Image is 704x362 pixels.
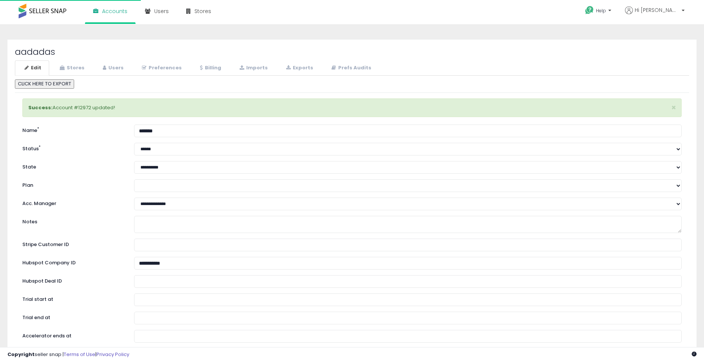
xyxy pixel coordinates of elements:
strong: Success: [28,104,53,111]
button: × [671,104,676,111]
a: Privacy Policy [96,351,129,358]
strong: Copyright [7,351,35,358]
div: Account #12972 updated! [22,98,682,117]
label: State [17,161,129,171]
a: Stores [50,60,92,76]
span: Users [154,7,169,15]
span: Hi [PERSON_NAME] [635,6,679,14]
label: Name [17,125,129,134]
div: seller snap | | [7,351,129,358]
label: Acc. Manager [17,198,129,207]
a: Exports [276,60,321,76]
label: Trial start at [17,293,129,303]
label: Accelerator ends at [17,330,129,340]
a: Preferences [132,60,190,76]
label: Notes [17,216,129,226]
i: Get Help [585,6,594,15]
label: Trial end at [17,312,129,321]
label: Hubspot Deal ID [17,275,129,285]
label: Stripe Customer ID [17,239,129,248]
label: Hubspot Company ID [17,257,129,267]
a: Edit [15,60,49,76]
label: Status [17,143,129,152]
a: Prefs Audits [322,60,379,76]
span: Accounts [102,7,127,15]
a: Billing [190,60,229,76]
span: Stores [194,7,211,15]
label: Plan [17,179,129,189]
a: Imports [230,60,276,76]
h2: aadadas [15,47,689,57]
a: Hi [PERSON_NAME] [625,6,685,23]
button: CLICK HERE TO EXPORT [15,79,74,89]
a: Users [93,60,131,76]
a: Terms of Use [64,351,95,358]
span: Help [596,7,606,14]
